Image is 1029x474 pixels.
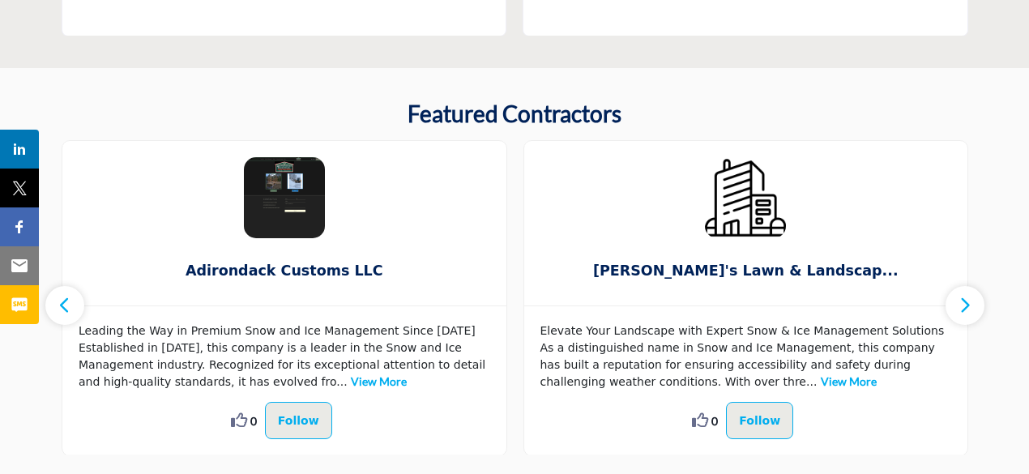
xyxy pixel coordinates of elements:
span: ... [336,375,347,388]
b: Teddy's Lawn & Landscape, Inc [549,250,944,293]
a: View More [821,374,877,388]
span: ... [806,375,817,388]
span: 0 [250,412,257,429]
img: Teddy's Lawn & Landscape, Inc [705,157,786,238]
span: 0 [711,412,718,429]
h2: Featured Contractors [408,100,621,128]
a: View More [351,374,407,388]
p: Elevate Your Landscape with Expert Snow & Ice Management Solutions As a distinguished name in Sno... [540,322,952,391]
button: Follow [726,402,793,439]
b: Adirondack Customs LLC [87,250,482,293]
p: Follow [278,411,319,430]
button: Follow [265,402,332,439]
a: Adirondack Customs LLC [62,250,506,293]
p: Follow [739,411,780,430]
span: [PERSON_NAME]'s Lawn & Landscap... [549,260,944,281]
a: [PERSON_NAME]'s Lawn & Landscap... [524,250,968,293]
span: Adirondack Customs LLC [87,260,482,281]
p: Leading the Way in Premium Snow and Ice Management Since [DATE] Established in [DATE], this compa... [79,322,490,391]
img: Adirondack Customs LLC [244,157,325,238]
